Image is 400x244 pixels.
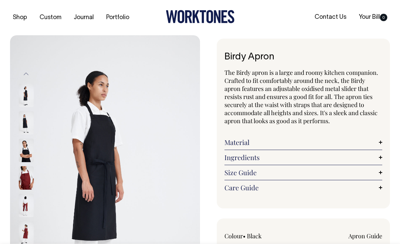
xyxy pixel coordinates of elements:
[356,12,390,23] a: Your Bill0
[224,184,382,192] a: Care Guide
[104,12,132,23] a: Portfolio
[224,68,378,125] span: The Birdy apron is a large and roomy kitchen companion. Crafted to fit comfortably around the nec...
[247,232,262,240] label: Black
[71,12,96,23] a: Journal
[19,194,34,217] img: burgundy
[19,139,34,162] img: black
[224,168,382,177] a: Size Guide
[348,232,382,240] a: Apron Guide
[312,12,349,23] a: Contact Us
[224,138,382,146] a: Material
[224,153,382,161] a: Ingredients
[380,14,387,21] span: 0
[224,232,287,240] div: Colour
[21,66,31,82] button: Previous
[37,12,64,23] a: Custom
[19,84,34,107] img: black
[19,111,34,135] img: black
[224,52,382,62] h1: Birdy Apron
[243,232,246,240] span: •
[19,166,34,190] img: burgundy
[10,12,30,23] a: Shop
